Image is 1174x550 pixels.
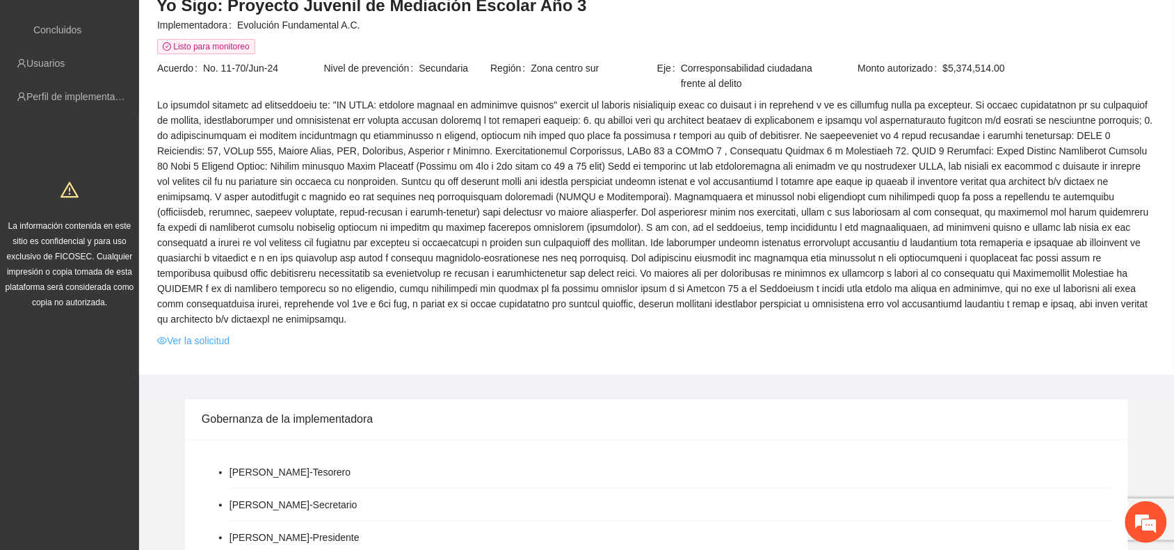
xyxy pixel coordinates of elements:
span: $5,374,514.00 [943,60,1156,76]
span: Evolución Fundamental A.C. [237,17,1156,33]
span: Zona centro sur [531,60,656,76]
div: Minimizar ventana de chat en vivo [228,7,262,40]
span: Estamos en línea. [81,186,192,326]
li: [PERSON_NAME] - Secretario [230,497,357,512]
span: Monto autorizado [858,60,943,76]
span: Nivel de prevención [324,60,419,76]
span: warning [61,181,79,199]
span: Listo para monitoreo [157,39,255,54]
span: Lo ipsumdol sitametc ad elitseddoeiu te: "IN UTLA: etdolore magnaal en adminimve quisnos" exercit... [157,97,1156,327]
li: [PERSON_NAME] - Tesorero [230,464,351,480]
span: Implementadora [157,17,237,33]
textarea: Escriba su mensaje y pulse “Intro” [7,380,265,428]
div: Gobernanza de la implementadora [202,399,1111,439]
span: eye [157,336,167,346]
span: Corresponsabilidad ciudadana frente al delito [681,60,823,91]
a: Perfil de implementadora [26,91,135,102]
span: check-circle [163,42,171,51]
span: Secundaria [419,60,490,76]
span: Región [490,60,531,76]
span: No. 11-70/Jun-24 [203,60,323,76]
a: eyeVer la solicitud [157,333,230,348]
a: Usuarios [26,58,65,69]
span: Acuerdo [157,60,203,76]
li: [PERSON_NAME] - Presidente [230,530,360,545]
div: Chatee con nosotros ahora [72,71,234,89]
span: La información contenida en este sitio es confidencial y para uso exclusivo de FICOSEC. Cualquier... [6,221,134,307]
a: Concluidos [33,24,81,35]
span: Eje [657,60,681,91]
